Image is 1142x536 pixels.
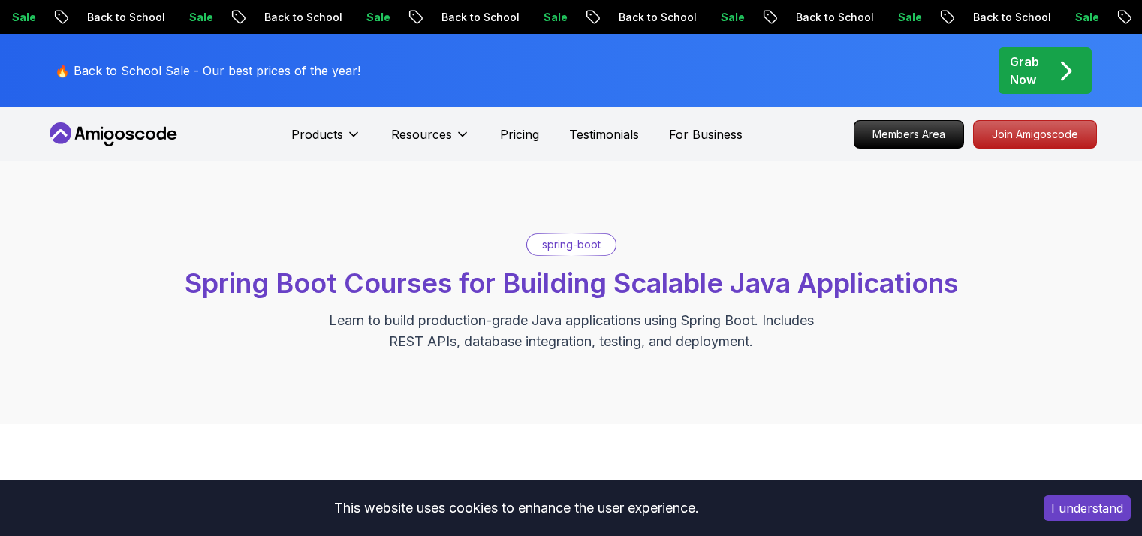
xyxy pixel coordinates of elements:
p: Back to School [177,10,279,25]
a: Testimonials [569,125,639,143]
p: spring-boot [542,237,601,252]
p: Sale [988,10,1036,25]
p: Back to School [709,10,811,25]
p: Products [291,125,343,143]
button: Resources [391,125,470,155]
p: Sale [634,10,682,25]
p: Sale [811,10,859,25]
a: Pricing [500,125,539,143]
p: Resources [391,125,452,143]
p: Grab Now [1010,53,1039,89]
a: Members Area [854,120,964,149]
p: Sale [102,10,150,25]
p: Join Amigoscode [974,121,1096,148]
button: Accept cookies [1044,495,1131,521]
a: Join Amigoscode [973,120,1097,149]
p: Sale [279,10,327,25]
p: Members Area [854,121,963,148]
span: Spring Boot Courses for Building Scalable Java Applications [185,266,958,300]
p: Back to School [886,10,988,25]
a: For Business [669,125,743,143]
p: Back to School [354,10,456,25]
p: Sale [456,10,505,25]
p: 🔥 Back to School Sale - Our best prices of the year! [55,62,360,80]
div: This website uses cookies to enhance the user experience. [11,492,1021,525]
p: Back to School [532,10,634,25]
button: Products [291,125,361,155]
p: Learn to build production-grade Java applications using Spring Boot. Includes REST APIs, database... [319,310,824,352]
